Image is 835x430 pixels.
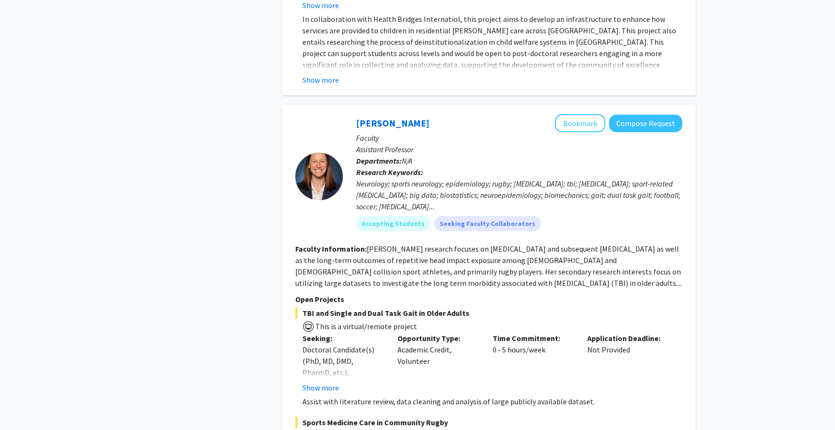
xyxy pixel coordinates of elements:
[356,144,682,155] p: Assistant Professor
[302,74,339,86] button: Show more
[609,115,682,132] button: Compose Request to Katie Hunzinger
[302,332,383,344] p: Seeking:
[356,216,430,231] mat-chip: Accepting Students
[295,307,682,319] span: TBI and Single and Dual Task Gait in Older Adults
[390,332,485,393] div: Academic Credit, Volunteer
[356,167,423,177] b: Research Keywords:
[295,293,682,305] p: Open Projects
[555,114,605,132] button: Add Katie Hunzinger to Bookmarks
[7,387,40,423] iframe: Chat
[493,332,573,344] p: Time Commitment:
[402,156,412,166] span: N/A
[356,156,402,166] b: Departments:
[434,216,541,231] mat-chip: Seeking Faculty Collaborators
[302,13,682,93] p: In collaboration with Health Bridges Internatiol, this project aims to develop an infrastructure ...
[302,382,339,393] button: Show more
[295,417,682,428] span: Sports Medicine Care in Community Rugby
[356,178,682,212] div: Neurology; sports neurology; epidemiology; rugby; [MEDICAL_DATA]; tbi; [MEDICAL_DATA]; sport-rela...
[302,396,682,407] p: Assist with literature review, data cleaning and analysis of large publicly available dataset.
[295,244,367,254] b: Faculty Information:
[295,244,682,288] fg-read-more: [PERSON_NAME] research focuses on [MEDICAL_DATA] and subsequent [MEDICAL_DATA] as well as the lon...
[356,132,682,144] p: Faculty
[587,332,668,344] p: Application Deadline:
[580,332,675,393] div: Not Provided
[314,322,417,331] span: This is a virtual/remote project
[356,117,429,129] a: [PERSON_NAME]
[398,332,478,344] p: Opportunity Type:
[485,332,581,393] div: 0 - 5 hours/week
